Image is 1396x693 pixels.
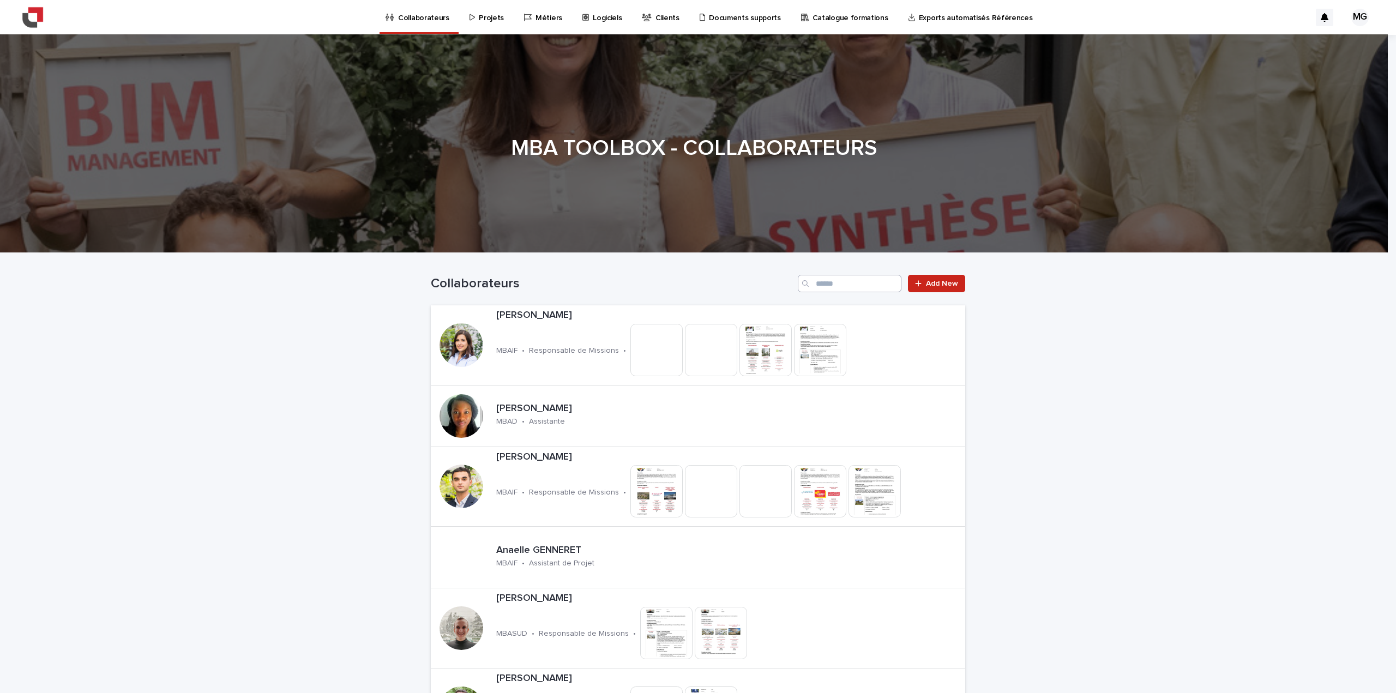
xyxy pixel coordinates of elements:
[496,673,815,685] p: [PERSON_NAME]
[496,310,924,322] p: [PERSON_NAME]
[496,488,518,497] p: MBAIF
[496,346,518,355] p: MBAIF
[529,488,619,497] p: Responsable de Missions
[798,275,901,292] input: Search
[522,488,525,497] p: •
[431,385,965,447] a: [PERSON_NAME]MBAD•Assistante
[431,276,793,292] h1: Collaborateurs
[532,629,534,638] p: •
[496,403,641,415] p: [PERSON_NAME]
[926,280,958,287] span: Add New
[431,588,965,668] a: [PERSON_NAME]MBASUD•Responsable de Missions•
[908,275,965,292] a: Add New
[427,135,961,161] h1: MBA TOOLBOX - COLLABORATEURS
[1351,9,1369,26] div: MG
[496,417,518,426] p: MBAD
[431,447,965,527] a: [PERSON_NAME]MBAIF•Responsable de Missions•
[623,346,626,355] p: •
[431,527,965,588] a: Anaelle GENNERETMBAIF•Assistant de Projet
[529,559,594,568] p: Assistant de Projet
[529,346,619,355] p: Responsable de Missions
[522,559,525,568] p: •
[539,629,629,638] p: Responsable de Missions
[529,417,565,426] p: Assistante
[22,7,44,28] img: YiAiwBLRm2aPEWe5IFcA
[496,593,825,605] p: [PERSON_NAME]
[522,417,525,426] p: •
[522,346,525,355] p: •
[633,629,636,638] p: •
[496,451,961,463] p: [PERSON_NAME]
[623,488,626,497] p: •
[496,545,679,557] p: Anaelle GENNERET
[496,629,527,638] p: MBASUD
[496,559,518,568] p: MBAIF
[431,305,965,385] a: [PERSON_NAME]MBAIF•Responsable de Missions•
